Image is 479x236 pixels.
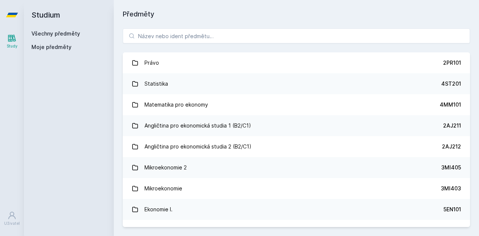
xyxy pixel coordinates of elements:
input: Název nebo ident předmětu… [123,28,470,43]
a: Mikroekonomie 3MI403 [123,178,470,199]
a: Angličtina pro ekonomická studia 2 (B2/C1) 2AJ212 [123,136,470,157]
div: Právo [144,55,159,70]
h1: Předměty [123,9,470,19]
div: 2AJ111 [444,227,461,234]
div: Ekonomie I. [144,202,173,217]
div: 2PR101 [443,59,461,67]
a: Právo 2PR101 [123,52,470,73]
a: Uživatel [1,207,22,230]
div: 3MI405 [441,164,461,171]
div: 2AJ212 [442,143,461,150]
div: Statistika [144,76,168,91]
span: Moje předměty [31,43,71,51]
div: Mikroekonomie 2 [144,160,187,175]
div: 2AJ211 [443,122,461,129]
a: Angličtina pro ekonomická studia 1 (B2/C1) 2AJ211 [123,115,470,136]
div: 4ST201 [441,80,461,88]
a: Ekonomie I. 5EN101 [123,199,470,220]
div: Matematika pro ekonomy [144,97,208,112]
div: Angličtina pro ekonomická studia 1 (B2/C1) [144,118,251,133]
div: Mikroekonomie [144,181,182,196]
div: 5EN101 [443,206,461,213]
div: Study [7,43,18,49]
div: Angličtina pro ekonomická studia 2 (B2/C1) [144,139,251,154]
a: Study [1,30,22,53]
a: Statistika 4ST201 [123,73,470,94]
div: Uživatel [4,221,20,226]
a: Všechny předměty [31,30,80,37]
div: 4MM101 [440,101,461,108]
div: 3MI403 [441,185,461,192]
a: Mikroekonomie 2 3MI405 [123,157,470,178]
a: Matematika pro ekonomy 4MM101 [123,94,470,115]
